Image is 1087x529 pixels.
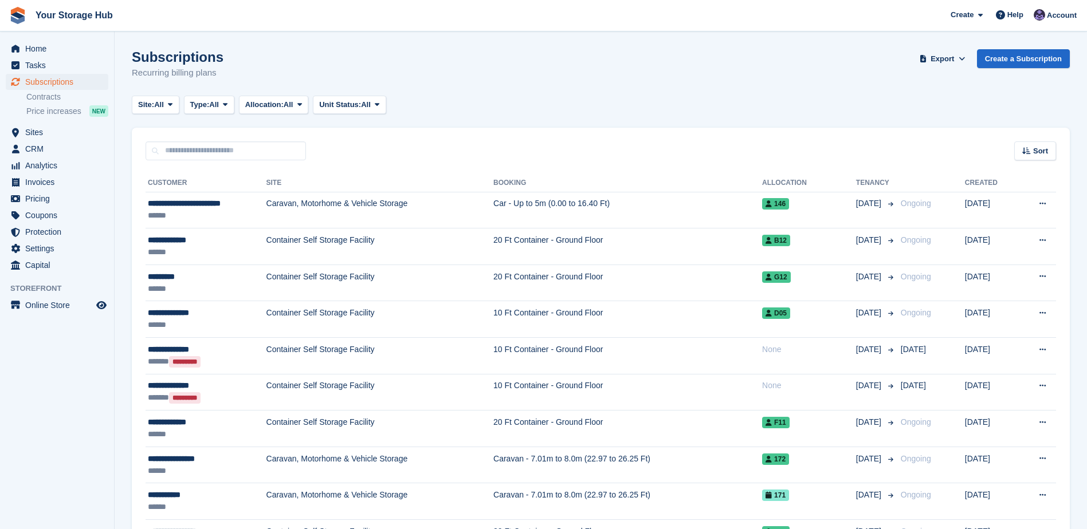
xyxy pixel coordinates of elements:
a: menu [6,174,108,190]
span: All [154,99,164,110]
span: Ongoing [901,454,931,463]
td: [DATE] [965,374,1018,410]
td: Container Self Storage Facility [266,338,494,374]
a: Price increases NEW [26,105,108,117]
a: menu [6,141,108,157]
td: 20 Ft Container - Ground Floor [493,410,762,447]
span: All [209,99,219,110]
span: 146 [762,198,789,210]
a: menu [6,157,108,173]
span: Invoices [25,174,94,190]
td: 20 Ft Container - Ground Floor [493,264,762,301]
a: menu [6,191,108,207]
span: All [284,99,293,110]
td: Container Self Storage Facility [266,264,494,301]
th: Tenancy [856,174,896,192]
span: All [361,99,371,110]
button: Export [917,49,968,68]
td: Caravan, Motorhome & Vehicle Storage [266,483,494,520]
td: [DATE] [965,338,1018,374]
td: Caravan, Motorhome & Vehicle Storage [266,192,494,228]
span: Capital [25,257,94,273]
span: Protection [25,224,94,240]
span: Site: [138,99,154,110]
span: Subscriptions [25,74,94,90]
td: Caravan - 7.01m to 8.0m (22.97 to 26.25 Ft) [493,447,762,483]
span: Analytics [25,157,94,173]
th: Customer [146,174,266,192]
td: Caravan - 7.01m to 8.0m (22.97 to 26.25 Ft) [493,483,762,520]
td: [DATE] [965,301,1018,338]
span: Sort [1033,145,1048,157]
a: Contracts [26,92,108,102]
span: F11 [762,417,790,428]
td: Container Self Storage Facility [266,374,494,410]
td: [DATE] [965,192,1018,228]
td: 20 Ft Container - Ground Floor [493,228,762,265]
span: [DATE] [856,489,884,501]
span: Pricing [25,191,94,207]
a: menu [6,207,108,223]
span: Ongoing [901,308,931,317]
a: menu [6,224,108,240]
a: menu [6,297,108,313]
span: 171 [762,489,789,501]
span: Ongoing [901,235,931,244]
p: Recurring billing plans [132,66,223,80]
span: [DATE] [901,381,926,390]
span: Ongoing [901,490,931,499]
a: Preview store [95,298,108,312]
td: Container Self Storage Facility [266,228,494,265]
img: Liam Beddard [1034,9,1045,21]
span: Sites [25,124,94,140]
td: [DATE] [965,447,1018,483]
span: D05 [762,307,790,319]
h1: Subscriptions [132,49,223,65]
span: Ongoing [901,272,931,281]
td: 10 Ft Container - Ground Floor [493,338,762,374]
span: G12 [762,271,791,283]
a: menu [6,41,108,57]
th: Booking [493,174,762,192]
td: 10 Ft Container - Ground Floor [493,301,762,338]
span: Allocation: [245,99,284,110]
button: Unit Status: All [313,96,386,115]
span: [DATE] [856,453,884,465]
a: menu [6,257,108,273]
div: NEW [89,105,108,117]
span: Help [1007,9,1023,21]
button: Type: All [184,96,234,115]
th: Allocation [762,174,856,192]
div: None [762,380,856,392]
a: menu [6,124,108,140]
td: 10 Ft Container - Ground Floor [493,374,762,410]
span: Home [25,41,94,57]
span: Export [931,53,954,65]
a: menu [6,240,108,256]
span: Ongoing [901,417,931,427]
span: Tasks [25,57,94,73]
span: [DATE] [856,344,884,356]
span: Type: [190,99,210,110]
span: [DATE] [901,345,926,354]
th: Created [965,174,1018,192]
a: Create a Subscription [977,49,1070,68]
a: menu [6,57,108,73]
td: Caravan, Motorhome & Vehicle Storage [266,447,494,483]
span: B12 [762,235,790,246]
td: [DATE] [965,410,1018,447]
a: Your Storage Hub [31,6,117,25]
td: Car - Up to 5m (0.00 to 16.40 Ft) [493,192,762,228]
span: [DATE] [856,307,884,319]
td: Container Self Storage Facility [266,301,494,338]
td: [DATE] [965,264,1018,301]
span: Ongoing [901,199,931,208]
a: menu [6,74,108,90]
span: Create [951,9,974,21]
button: Allocation: All [239,96,309,115]
span: [DATE] [856,380,884,392]
span: Storefront [10,283,114,294]
span: [DATE] [856,416,884,428]
span: Unit Status: [319,99,361,110]
span: Coupons [25,207,94,223]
